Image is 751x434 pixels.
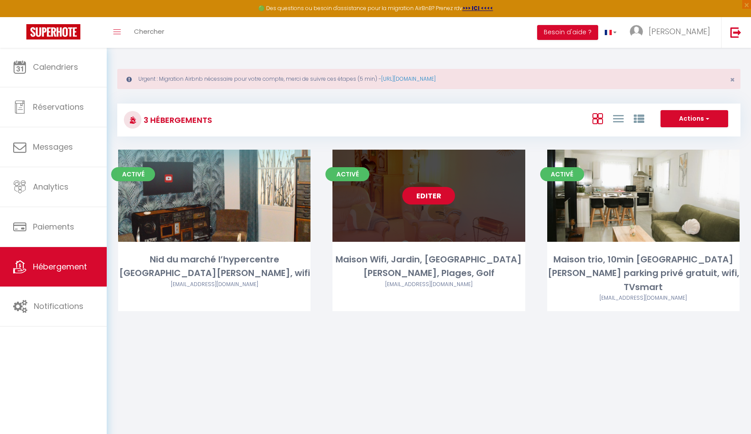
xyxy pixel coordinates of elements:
[649,26,710,37] span: [PERSON_NAME]
[325,167,369,181] span: Activé
[592,111,603,126] a: Vue en Box
[118,280,311,289] div: Airbnb
[547,253,740,294] div: Maison trio, 10min [GEOGRAPHIC_DATA][PERSON_NAME] parking privé gratuit, wifi, TVsmart
[540,167,584,181] span: Activé
[730,74,735,85] span: ×
[141,110,212,130] h3: 3 Hébergements
[730,27,741,38] img: logout
[332,280,525,289] div: Airbnb
[730,76,735,84] button: Close
[34,301,83,312] span: Notifications
[661,110,728,128] button: Actions
[26,24,80,39] img: Super Booking
[134,27,164,36] span: Chercher
[33,181,69,192] span: Analytics
[33,221,74,232] span: Paiements
[33,101,84,112] span: Réservations
[127,17,171,48] a: Chercher
[402,187,455,204] a: Editer
[118,253,311,280] div: Nid du marché l’hypercentre [GEOGRAPHIC_DATA][PERSON_NAME], wifi
[634,111,644,126] a: Vue par Groupe
[117,69,740,89] div: Urgent : Migration Airbnb nécessaire pour votre compte, merci de suivre ces étapes (5 min) -
[111,167,155,181] span: Activé
[462,4,493,12] a: >>> ICI <<<<
[33,61,78,72] span: Calendriers
[537,25,598,40] button: Besoin d'aide ?
[33,141,73,152] span: Messages
[623,17,721,48] a: ... [PERSON_NAME]
[547,294,740,302] div: Airbnb
[381,75,436,82] a: [URL][DOMAIN_NAME]
[630,25,643,38] img: ...
[332,253,525,280] div: Maison Wifi, Jardin, [GEOGRAPHIC_DATA][PERSON_NAME], Plages, Golf
[33,261,87,272] span: Hébergement
[613,111,624,126] a: Vue en Liste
